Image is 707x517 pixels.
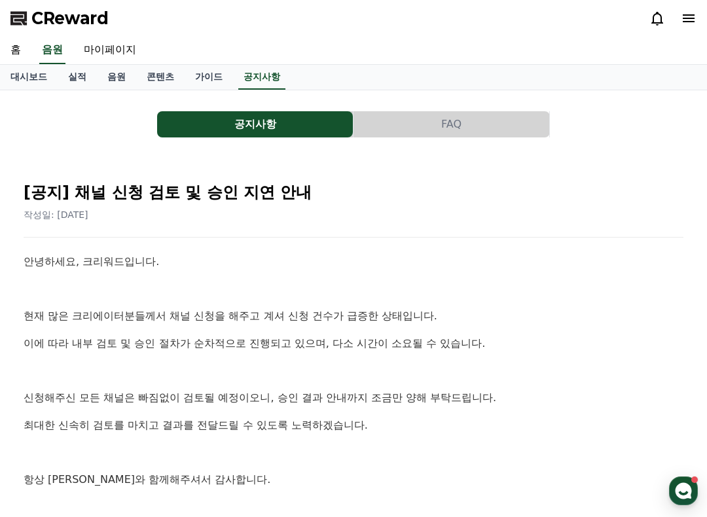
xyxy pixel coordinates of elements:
button: 공지사항 [157,111,353,137]
button: FAQ [353,111,549,137]
a: 설정 [470,480,703,513]
a: 공지사항 [238,65,285,90]
a: 대화 [237,480,470,513]
a: 콘텐츠 [136,65,185,90]
a: 음원 [97,65,136,90]
a: FAQ [353,111,550,137]
a: 마이페이지 [73,37,147,64]
span: 홈 [117,500,125,511]
span: 설정 [578,500,595,511]
a: 음원 [39,37,65,64]
p: 신청해주신 모든 채널은 빠짐없이 검토될 예정이오니, 승인 결과 안내까지 조금만 양해 부탁드립니다. [24,389,683,406]
span: CReward [31,8,109,29]
a: CReward [10,8,109,29]
p: 이에 따라 내부 검토 및 승인 절차가 순차적으로 진행되고 있으며, 다소 시간이 소요될 수 있습니다. [24,335,683,352]
a: 가이드 [185,65,233,90]
p: 항상 [PERSON_NAME]와 함께해주셔서 감사합니다. [24,471,683,488]
span: 작성일: [DATE] [24,209,88,220]
h2: [공지] 채널 신청 검토 및 승인 지연 안내 [24,182,683,203]
span: 대화 [345,501,362,512]
p: 최대한 신속히 검토를 마치고 결과를 전달드릴 수 있도록 노력하겠습니다. [24,417,683,434]
a: 실적 [58,65,97,90]
p: 현재 많은 크리에이터분들께서 채널 신청을 해주고 계셔 신청 건수가 급증한 상태입니다. [24,308,683,325]
p: 안녕하세요, 크리워드입니다. [24,253,683,270]
a: 홈 [4,480,237,513]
